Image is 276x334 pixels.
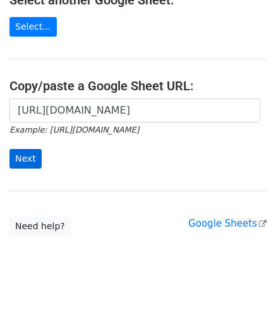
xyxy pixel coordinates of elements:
[9,217,71,236] a: Need help?
[9,149,42,169] input: Next
[213,273,276,334] iframe: Chat Widget
[9,78,267,93] h4: Copy/paste a Google Sheet URL:
[9,17,57,37] a: Select...
[9,98,260,122] input: Paste your Google Sheet URL here
[188,218,267,229] a: Google Sheets
[9,125,139,134] small: Example: [URL][DOMAIN_NAME]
